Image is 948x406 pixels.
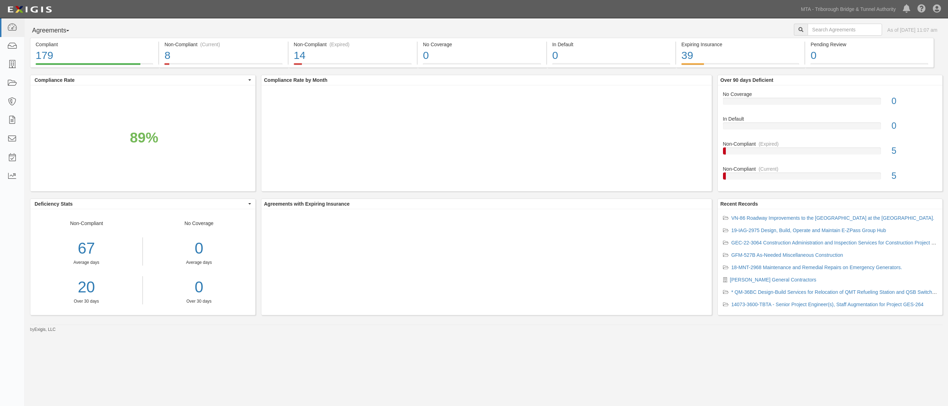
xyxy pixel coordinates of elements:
div: Over 30 days [148,298,250,304]
a: 14073-3600-TBTA - Senior Project Engineer(s), Staff Augmentation for Project GES-264 [731,302,924,307]
button: Agreements [30,24,83,38]
div: 0 [552,48,670,63]
a: In Default0 [547,63,675,69]
b: Agreements with Expiring Insurance [264,201,350,207]
div: No Coverage [143,220,255,304]
a: No Coverage0 [723,91,937,116]
div: Non-Compliant [30,220,143,304]
i: Help Center - Complianz [917,5,926,13]
div: 0 [148,237,250,260]
div: 0 [886,120,942,132]
div: Non-Compliant (Expired) [294,41,412,48]
div: In Default [718,115,943,122]
a: Exigis, LLC [35,327,56,332]
div: 14 [294,48,412,63]
a: Non-Compliant(Current)5 [723,165,937,185]
div: 39 [681,48,799,63]
a: In Default0 [723,115,937,140]
small: by [30,327,56,333]
a: 18-MNT-2968 Maintenance and Remedial Repairs on Emergency Generators. [731,265,902,270]
a: VN-86 Roadway Improvements to the [GEOGRAPHIC_DATA] at the [GEOGRAPHIC_DATA]. [731,215,934,221]
a: [PERSON_NAME] General Contractors [730,277,816,283]
a: MTA - Triborough Bridge & Tunnel Authority [797,2,899,16]
b: Compliance Rate by Month [264,77,328,83]
div: Average days [148,260,250,266]
div: 8 [164,48,282,63]
div: 67 [30,237,142,260]
b: Over 90 days Deficient [721,77,773,83]
div: (Current) [200,41,220,48]
b: Recent Records [721,201,758,207]
div: Average days [30,260,142,266]
a: GFM-527B As-Needed Miscellaneous Construction [731,252,843,258]
div: 5 [886,170,942,182]
div: (Current) [759,165,778,172]
img: logo-5460c22ac91f19d4615b14bd174203de0afe785f0fc80cf4dbbc73dc1793850b.png [5,3,54,16]
div: No Coverage [718,91,943,98]
a: Non-Compliant(Current)8 [159,63,287,69]
input: Search Agreements [808,24,882,36]
div: Non-Compliant [718,165,943,172]
div: Over 30 days [30,298,142,304]
div: 89% [130,128,158,148]
a: Expiring Insurance39 [676,63,804,69]
div: Pending Review [810,41,928,48]
div: Expiring Insurance [681,41,799,48]
a: Non-Compliant(Expired)14 [288,63,417,69]
div: (Expired) [759,140,779,147]
span: Compliance Rate [35,77,247,84]
a: No Coverage0 [418,63,546,69]
div: As of [DATE] 11:07 am [887,26,937,34]
a: 19-IAG-2975 Design, Build, Operate and Maintain E-ZPass Group Hub [731,228,886,233]
div: 179 [36,48,153,63]
div: In Default [552,41,670,48]
button: Deficiency Stats [30,199,255,209]
div: (Expired) [329,41,350,48]
span: Deficiency Stats [35,200,247,207]
div: No Coverage [423,41,541,48]
div: Compliant [36,41,153,48]
div: 5 [886,145,942,157]
div: Non-Compliant [718,140,943,147]
a: 0 [148,276,250,298]
div: 0 [886,95,942,108]
a: * QM-36BC Design-Build Services for Relocation of QMT Refueling Station and QSB Switchgear. [731,289,943,295]
div: Non-Compliant (Current) [164,41,282,48]
a: Non-Compliant(Expired)5 [723,140,937,165]
div: 0 [423,48,541,63]
a: 20 [30,276,142,298]
a: Compliant179 [30,63,158,69]
a: Pending Review0 [805,63,934,69]
button: Compliance Rate [30,75,255,85]
div: 0 [810,48,928,63]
